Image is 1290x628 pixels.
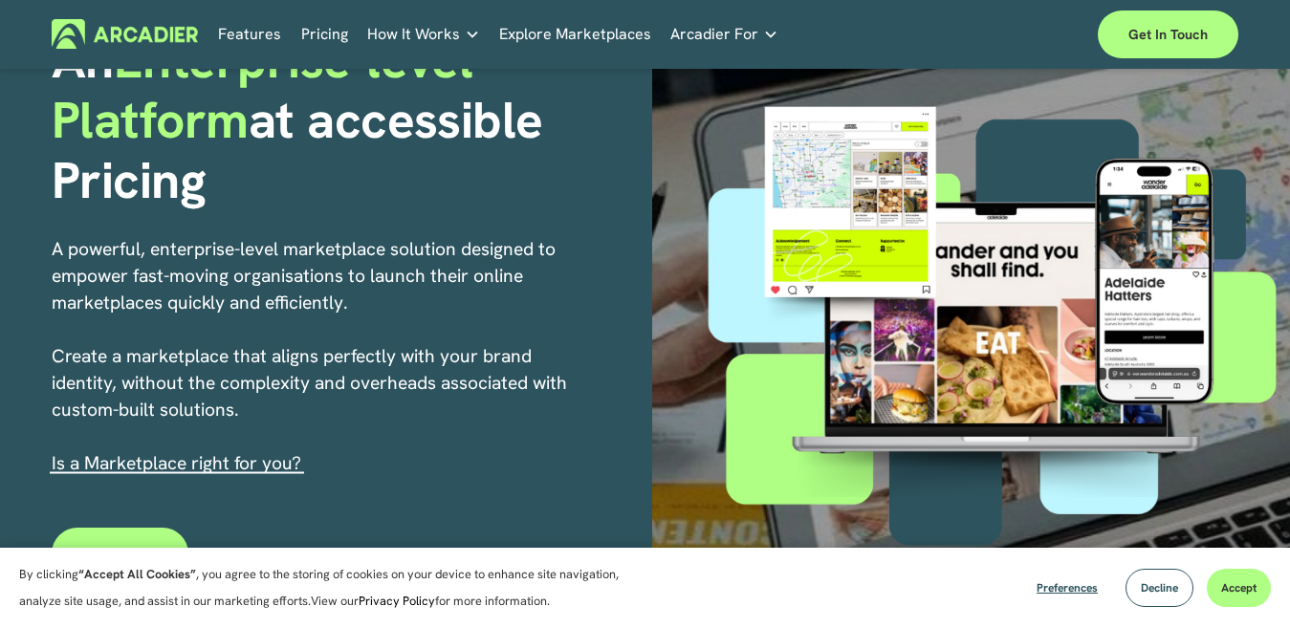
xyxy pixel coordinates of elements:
[1098,11,1238,58] a: Get in touch
[52,27,486,153] span: Enterprise-level Platform
[78,566,196,582] strong: “Accept All Cookies”
[52,19,198,49] img: Arcadier
[367,21,460,48] span: How It Works
[56,451,301,475] a: s a Marketplace right for you?
[52,528,188,578] a: Contact Us
[359,593,435,609] a: Privacy Policy
[1141,580,1178,596] span: Decline
[52,236,588,477] p: A powerful, enterprise-level marketplace solution designed to empower fast-moving organisations t...
[19,561,641,615] p: By clicking , you agree to the storing of cookies on your device to enhance site navigation, anal...
[218,19,281,49] a: Features
[52,451,301,475] span: I
[1037,580,1098,596] span: Preferences
[301,19,348,49] a: Pricing
[1022,569,1112,607] button: Preferences
[52,31,639,210] h1: An at accessible Pricing
[367,19,480,49] a: folder dropdown
[499,19,651,49] a: Explore Marketplaces
[670,19,778,49] a: folder dropdown
[1126,569,1193,607] button: Decline
[1194,536,1290,628] iframe: Chat Widget
[670,21,758,48] span: Arcadier For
